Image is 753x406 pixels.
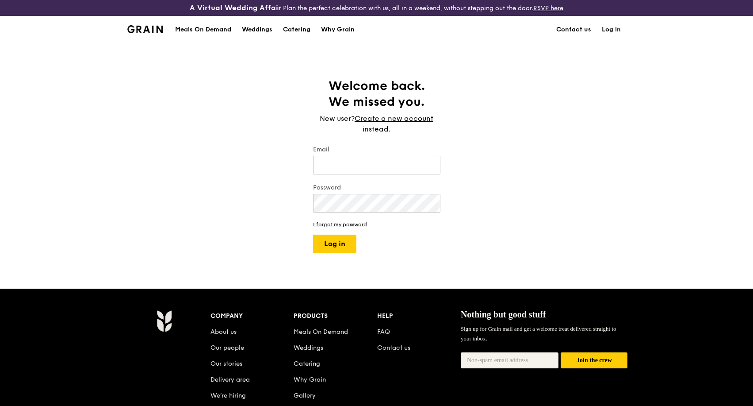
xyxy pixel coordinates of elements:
[316,16,360,43] a: Why Grain
[313,235,356,253] button: Log in
[313,221,440,228] a: I forgot my password
[377,344,410,352] a: Contact us
[461,325,616,342] span: Sign up for Grain mail and get a welcome treat delivered straight to your inbox.
[313,145,440,154] label: Email
[210,360,242,367] a: Our stories
[175,16,231,43] div: Meals On Demand
[210,310,294,322] div: Company
[461,352,559,368] input: Non-spam email address
[210,392,246,399] a: We’re hiring
[313,78,440,110] h1: Welcome back. We missed you.
[210,344,244,352] a: Our people
[377,328,390,336] a: FAQ
[283,16,310,43] div: Catering
[210,328,237,336] a: About us
[377,310,461,322] div: Help
[551,16,596,43] a: Contact us
[210,376,250,383] a: Delivery area
[278,16,316,43] a: Catering
[242,16,272,43] div: Weddings
[157,310,172,332] img: Grain
[294,392,316,399] a: Gallery
[320,114,355,123] span: New user?
[313,183,440,192] label: Password
[533,4,563,12] a: RSVP here
[126,4,627,12] div: Plan the perfect celebration with us, all in a weekend, without stepping out the door.
[127,25,163,33] img: Grain
[355,113,433,124] a: Create a new account
[596,16,626,43] a: Log in
[190,4,281,12] h3: A Virtual Wedding Affair
[127,15,163,42] a: GrainGrain
[363,125,390,133] span: instead.
[294,310,377,322] div: Products
[461,309,546,319] span: Nothing but good stuff
[237,16,278,43] a: Weddings
[294,376,326,383] a: Why Grain
[561,352,627,369] button: Join the crew
[294,328,348,336] a: Meals On Demand
[321,16,355,43] div: Why Grain
[294,360,320,367] a: Catering
[294,344,323,352] a: Weddings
